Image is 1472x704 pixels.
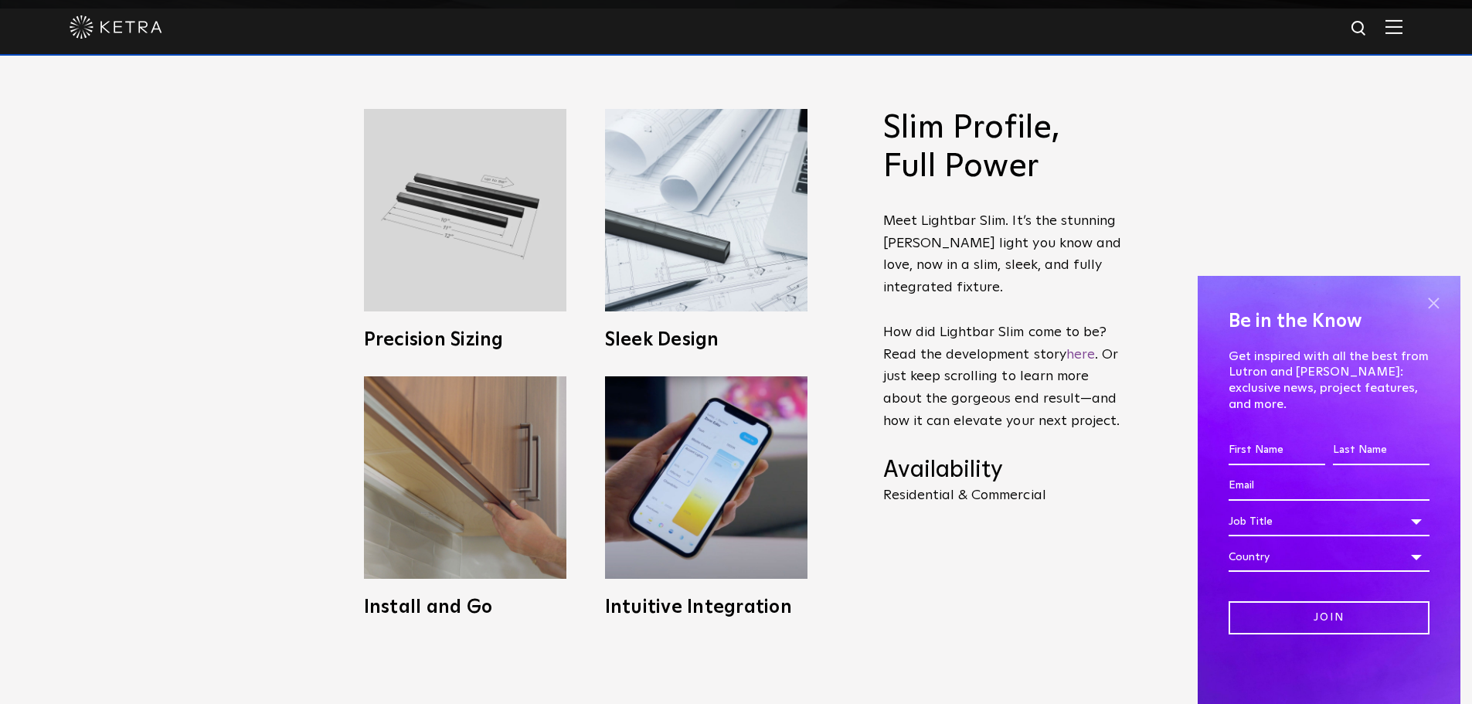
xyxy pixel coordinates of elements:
[1229,471,1430,501] input: Email
[605,331,807,349] h3: Sleek Design
[364,376,566,579] img: LS0_Easy_Install
[1333,436,1430,465] input: Last Name
[70,15,162,39] img: ketra-logo-2019-white
[364,109,566,311] img: L30_Custom_Length_Black-2
[605,598,807,617] h3: Intuitive Integration
[605,109,807,311] img: L30_SlimProfile
[364,598,566,617] h3: Install and Go
[1229,542,1430,572] div: Country
[605,376,807,579] img: L30_SystemIntegration
[1229,349,1430,413] p: Get inspired with all the best from Lutron and [PERSON_NAME]: exclusive news, project features, a...
[1350,19,1369,39] img: search icon
[1229,507,1430,536] div: Job Title
[883,210,1123,433] p: Meet Lightbar Slim. It’s the stunning [PERSON_NAME] light you know and love, now in a slim, sleek...
[1066,348,1095,362] a: here
[883,488,1123,502] p: Residential & Commercial
[883,109,1123,187] h2: Slim Profile, Full Power
[1229,436,1325,465] input: First Name
[364,331,566,349] h3: Precision Sizing
[883,456,1123,485] h4: Availability
[1229,307,1430,336] h4: Be in the Know
[1385,19,1402,34] img: Hamburger%20Nav.svg
[1229,601,1430,634] input: Join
